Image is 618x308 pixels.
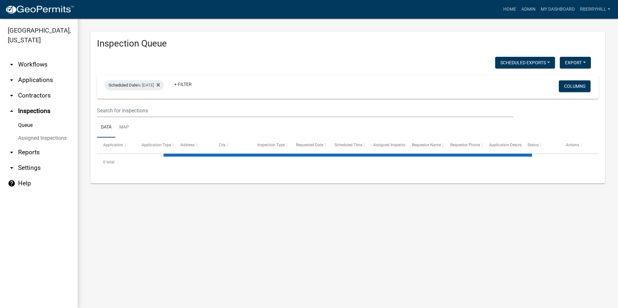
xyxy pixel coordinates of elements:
[501,3,519,15] a: Home
[451,143,480,147] span: Requestor Phone
[483,138,521,153] datatable-header-cell: Application Description
[109,83,138,87] span: Scheduled Date
[142,143,171,147] span: Application Type
[97,104,513,117] input: Search for inspections
[135,138,174,153] datatable-header-cell: Application Type
[8,76,16,84] i: arrow_drop_down
[367,138,406,153] datatable-header-cell: Assigned Inspector
[406,138,444,153] datatable-header-cell: Requestor Name
[290,138,328,153] datatable-header-cell: Requested Date
[97,154,599,170] div: 0 total
[180,143,195,147] span: Address
[559,80,591,92] button: Columns
[521,138,560,153] datatable-header-cell: Status
[8,61,16,68] i: arrow_drop_down
[412,143,441,147] span: Requestor Name
[335,143,362,147] span: Scheduled Time
[115,117,133,138] a: Map
[566,143,580,147] span: Actions
[444,138,483,153] datatable-header-cell: Requestor Phone
[8,164,16,172] i: arrow_drop_down
[169,78,197,90] a: + Filter
[174,138,213,153] datatable-header-cell: Address
[213,138,251,153] datatable-header-cell: City
[8,180,16,187] i: help
[560,57,591,68] button: Export
[527,143,539,147] span: Status
[97,117,115,138] a: Data
[219,143,226,147] span: City
[103,143,123,147] span: Application
[373,143,407,147] span: Assigned Inspector
[97,138,135,153] datatable-header-cell: Application
[258,143,285,147] span: Inspection Type
[296,143,323,147] span: Requested Date
[251,138,290,153] datatable-header-cell: Inspection Type
[328,138,367,153] datatable-header-cell: Scheduled Time
[8,92,16,99] i: arrow_drop_down
[105,80,164,90] div: is [DATE]
[8,107,16,115] i: arrow_drop_up
[538,3,577,15] a: My Dashboard
[489,143,530,147] span: Application Description
[560,138,599,153] datatable-header-cell: Actions
[495,57,555,68] button: Scheduled Exports
[577,3,613,15] a: rberryhill
[519,3,538,15] a: Admin
[97,38,599,49] h3: Inspection Queue
[8,149,16,156] i: arrow_drop_down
